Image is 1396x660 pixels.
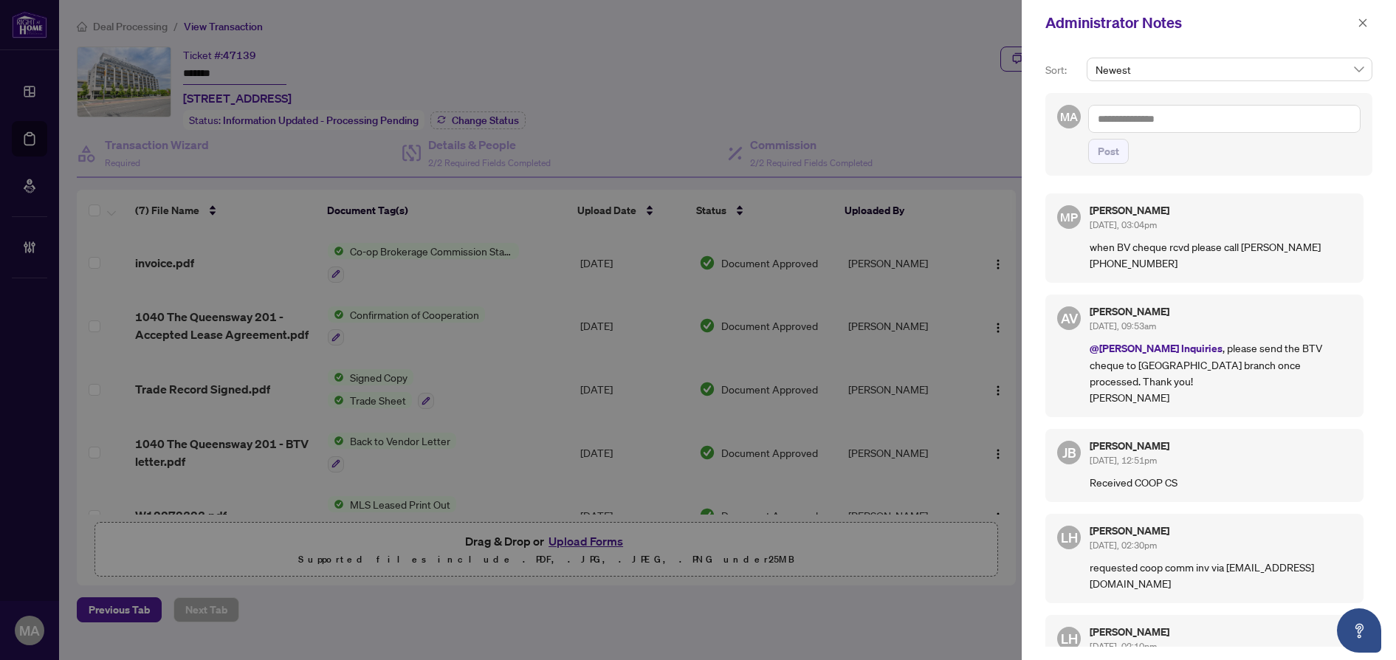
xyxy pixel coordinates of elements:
span: [DATE], 09:53am [1090,320,1156,331]
span: close [1358,18,1368,28]
h5: [PERSON_NAME] [1090,627,1352,637]
span: LH [1061,527,1078,548]
p: when BV cheque rcvd please call [PERSON_NAME] [PHONE_NUMBER] [1090,238,1352,271]
h5: [PERSON_NAME] [1090,441,1352,451]
span: Newest [1096,58,1364,80]
p: , please send the BTV cheque to [GEOGRAPHIC_DATA] branch once processed. Thank you! [PERSON_NAME] [1090,340,1352,405]
p: Sort: [1045,62,1081,78]
h5: [PERSON_NAME] [1090,205,1352,216]
span: LH [1061,628,1078,649]
div: Administrator Notes [1045,12,1353,34]
span: [DATE], 12:51pm [1090,455,1157,466]
h5: [PERSON_NAME] [1090,526,1352,536]
span: MP [1060,207,1077,226]
h5: [PERSON_NAME] [1090,306,1352,317]
span: AV [1061,308,1078,329]
span: JB [1062,442,1076,463]
p: Received COOP CS [1090,474,1352,490]
button: Post [1088,139,1129,164]
span: @[PERSON_NAME] Inquiries [1090,341,1223,355]
button: Open asap [1337,608,1381,653]
span: [DATE], 02:10pm [1090,641,1157,652]
span: [DATE], 02:30pm [1090,540,1157,551]
p: requested coop comm inv via [EMAIL_ADDRESS][DOMAIN_NAME] [1090,559,1352,591]
span: [DATE], 03:04pm [1090,219,1157,230]
span: MA [1060,108,1078,126]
